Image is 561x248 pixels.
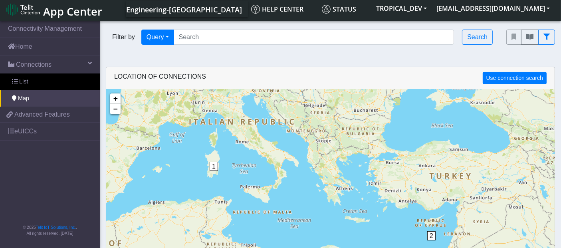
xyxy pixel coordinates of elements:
img: logo-telit-cinterion-gw-new.png [6,3,40,16]
span: Filter by [106,32,141,42]
span: Engineering-[GEOGRAPHIC_DATA] [126,5,242,14]
div: LOCATION OF CONNECTIONS [106,67,555,89]
span: Map [18,94,29,103]
span: Help center [251,5,303,14]
img: status.svg [322,5,331,14]
div: fitlers menu [506,30,555,45]
span: Connections [16,60,52,69]
span: Status [322,5,356,14]
img: knowledge.svg [251,5,260,14]
span: App Center [43,4,102,19]
a: Zoom in [110,93,121,104]
a: Your current platform instance [126,1,242,17]
a: Zoom out [110,104,121,114]
a: App Center [6,1,101,18]
button: [EMAIL_ADDRESS][DOMAIN_NAME] [432,1,555,16]
button: Use connection search [483,72,547,84]
div: 1 [210,162,218,186]
input: Search... [174,30,454,45]
button: Search [462,30,493,45]
span: List [19,77,28,86]
a: Telit IoT Solutions, Inc. [36,225,76,230]
a: Help center [248,1,319,17]
span: Advanced Features [14,110,70,119]
button: Query [141,30,174,45]
span: 2 [427,231,436,240]
span: 1 [210,162,218,171]
button: TROPICAL_DEV [371,1,432,16]
a: Status [319,1,371,17]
